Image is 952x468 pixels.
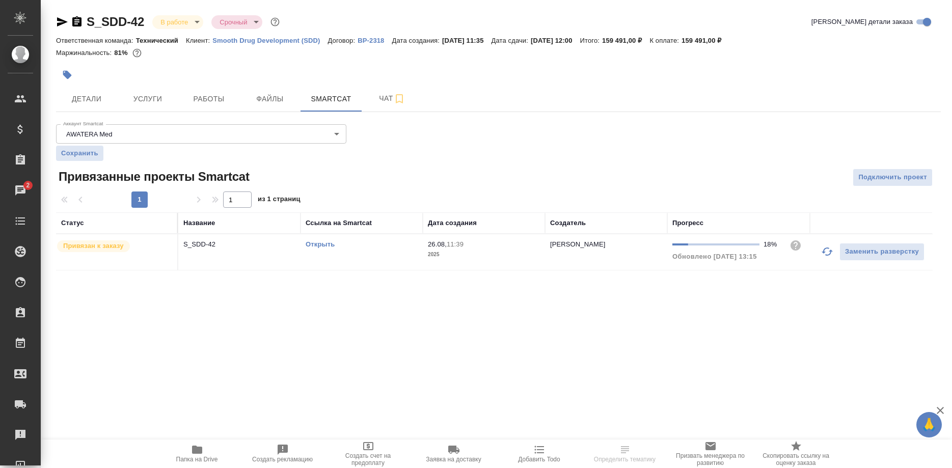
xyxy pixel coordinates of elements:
div: В работе [152,15,203,29]
button: В работе [157,18,191,26]
span: Работы [184,93,233,105]
p: 81% [114,49,130,57]
a: S_SDD-42 [87,15,144,29]
a: Smooth Drug Development (SDD) [212,36,328,44]
div: AWATERA Med [56,124,346,144]
div: Дата создания [428,218,477,228]
p: Итого: [580,37,602,44]
p: 159 491,00 ₽ [602,37,649,44]
p: Ответственная команда: [56,37,136,44]
p: 159 491,00 ₽ [682,37,729,44]
button: Обновить прогресс [815,239,839,264]
span: Файлы [246,93,294,105]
button: Подключить проект [853,169,933,186]
div: В работе [211,15,262,29]
button: Добавить тэг [56,64,78,86]
div: Прогресс [672,218,703,228]
button: Срочный [216,18,250,26]
span: Сохранить [61,148,98,158]
div: Ссылка на Smartcat [306,218,372,228]
span: Подключить проект [858,172,927,183]
p: Клиент: [186,37,212,44]
p: 26.08, [428,240,447,248]
p: [DATE] 11:35 [442,37,492,44]
p: S_SDD-42 [183,239,295,250]
button: AWATERA Med [63,130,116,139]
a: ВР-2318 [358,36,392,44]
span: Услуги [123,93,172,105]
p: Договор: [328,37,358,44]
p: К оплате: [649,37,682,44]
span: Привязанные проекты Smartcat [56,169,250,185]
p: Маржинальность: [56,49,114,57]
span: Smartcat [307,93,356,105]
div: Название [183,218,215,228]
div: Статус [61,218,84,228]
button: Доп статусы указывают на важность/срочность заказа [268,15,282,29]
p: Технический [136,37,186,44]
button: Сохранить [56,146,103,161]
p: Дата сдачи: [492,37,531,44]
span: из 1 страниц [258,193,301,208]
p: Smooth Drug Development (SDD) [212,37,328,44]
button: Скопировать ссылку для ЯМессенджера [56,16,68,28]
p: ВР-2318 [358,37,392,44]
div: 18% [764,239,781,250]
button: 16393.76 RUB; 57184.90 KZT; [130,46,144,60]
span: [PERSON_NAME] детали заказа [811,17,913,27]
button: Заменить разверстку [839,243,924,261]
span: Обновлено [DATE] 13:15 [672,253,757,260]
span: Детали [62,93,111,105]
p: Дата создания: [392,37,442,44]
p: 11:39 [447,240,464,248]
span: 2 [20,180,36,190]
svg: Подписаться [393,93,405,105]
p: 2025 [428,250,540,260]
span: Заменить разверстку [845,246,919,258]
button: Скопировать ссылку [71,16,83,28]
a: 2 [3,178,38,203]
p: Привязан к заказу [63,241,124,251]
p: [PERSON_NAME] [550,240,606,248]
p: [DATE] 12:00 [531,37,580,44]
span: Чат [368,92,417,105]
button: 🙏 [916,412,942,437]
span: 🙏 [920,414,938,435]
div: Создатель [550,218,586,228]
a: Открыть [306,240,335,248]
